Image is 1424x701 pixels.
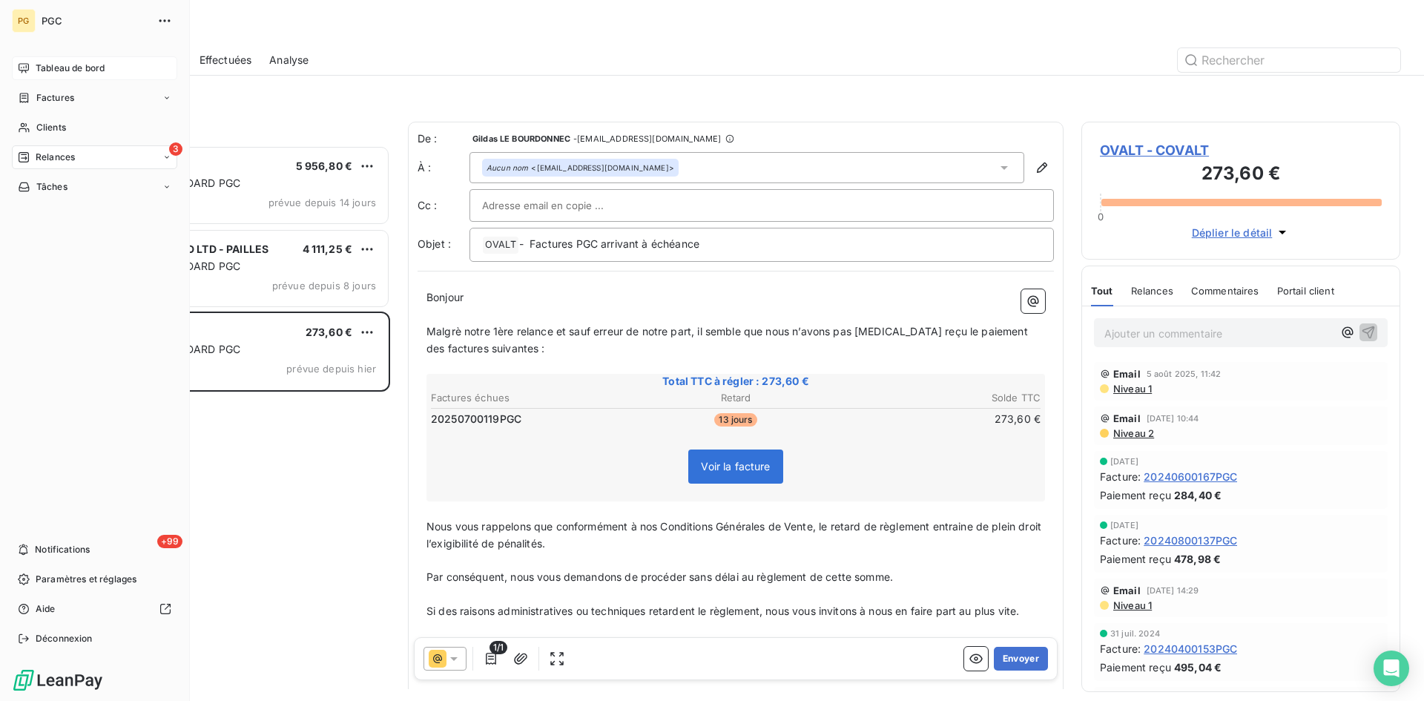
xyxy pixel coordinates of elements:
[426,291,464,303] span: Bonjour
[1147,414,1199,423] span: [DATE] 10:44
[472,134,570,143] span: Gildas LE BOURDONNEC
[1100,551,1171,567] span: Paiement reçu
[36,121,66,134] span: Clients
[12,9,36,33] div: PG
[839,390,1041,406] th: Solde TTC
[12,597,177,621] a: Aide
[418,237,451,250] span: Objet :
[36,602,56,616] span: Aide
[1174,551,1221,567] span: 478,98 €
[1113,368,1141,380] span: Email
[426,325,1031,355] span: Malgrè notre 1ère relance et sauf erreur de notre part, il semble que nous n’avons pas [MEDICAL_D...
[1098,211,1104,223] span: 0
[1147,369,1222,378] span: 5 août 2025, 11:42
[71,145,390,701] div: grid
[1112,383,1152,395] span: Niveau 1
[42,15,148,27] span: PGC
[483,237,518,254] span: OVALT
[573,134,721,143] span: - [EMAIL_ADDRESS][DOMAIN_NAME]
[12,175,177,199] a: Tâches
[418,131,469,146] span: De :
[1144,469,1237,484] span: 20240600167PGC
[272,280,376,292] span: prévue depuis 8 jours
[1144,533,1237,548] span: 20240800137PGC
[1178,48,1400,72] input: Rechercher
[200,53,252,68] span: Effectuées
[1112,599,1152,611] span: Niveau 1
[1187,224,1295,241] button: Déplier le détail
[1110,629,1160,638] span: 31 juil. 2024
[1277,285,1334,297] span: Portail client
[35,543,90,556] span: Notifications
[36,91,74,105] span: Factures
[430,390,633,406] th: Factures échues
[426,605,1019,617] span: Si des raisons administratives ou techniques retardent le règlement, nous vous invitons à nous en...
[418,160,469,175] label: À :
[1191,285,1259,297] span: Commentaires
[1100,533,1141,548] span: Facture :
[12,56,177,80] a: Tableau de bord
[12,567,177,591] a: Paramètres et réglages
[1192,225,1273,240] span: Déplier le détail
[268,197,376,208] span: prévue depuis 14 jours
[1131,285,1173,297] span: Relances
[487,162,528,173] em: Aucun nom
[426,570,893,583] span: Par conséquent, nous vous demandons de procéder sans délai au règlement de cette somme.
[36,573,136,586] span: Paramètres et réglages
[12,668,104,692] img: Logo LeanPay
[269,53,309,68] span: Analyse
[714,413,756,427] span: 13 jours
[487,162,674,173] div: <[EMAIL_ADDRESS][DOMAIN_NAME]>
[1110,521,1138,530] span: [DATE]
[306,326,352,338] span: 273,60 €
[519,237,699,250] span: - Factures PGC arrivant à échéance
[36,180,67,194] span: Tâches
[1374,651,1409,686] div: Open Intercom Messenger
[1112,427,1154,439] span: Niveau 2
[36,62,105,75] span: Tableau de bord
[1100,641,1141,656] span: Facture :
[1113,585,1141,596] span: Email
[296,159,353,172] span: 5 956,80 €
[169,142,182,156] span: 3
[1144,641,1237,656] span: 20240400153PGC
[12,116,177,139] a: Clients
[1100,140,1382,160] span: OVALT - COVALT
[12,145,177,169] a: 3Relances
[701,460,770,473] span: Voir la facture
[1100,469,1141,484] span: Facture :
[157,535,182,548] span: +99
[303,243,353,255] span: 4 111,25 €
[429,374,1043,389] span: Total TTC à régler : 273,60 €
[1110,457,1138,466] span: [DATE]
[1174,659,1222,675] span: 495,04 €
[1113,412,1141,424] span: Email
[1100,487,1171,503] span: Paiement reçu
[1174,487,1222,503] span: 284,40 €
[36,151,75,164] span: Relances
[482,194,642,217] input: Adresse email en copie ...
[634,390,837,406] th: Retard
[1091,285,1113,297] span: Tout
[12,86,177,110] a: Factures
[489,641,507,654] span: 1/1
[426,520,1044,550] span: Nous vous rappelons que conformément à nos Conditions Générales de Vente, le retard de règlement ...
[418,198,469,213] label: Cc :
[994,647,1048,671] button: Envoyer
[286,363,376,375] span: prévue depuis hier
[839,411,1041,427] td: 273,60 €
[36,632,93,645] span: Déconnexion
[1100,659,1171,675] span: Paiement reçu
[1147,586,1199,595] span: [DATE] 14:29
[431,412,521,427] span: 20250700119PGC
[1100,160,1382,190] h3: 273,60 €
